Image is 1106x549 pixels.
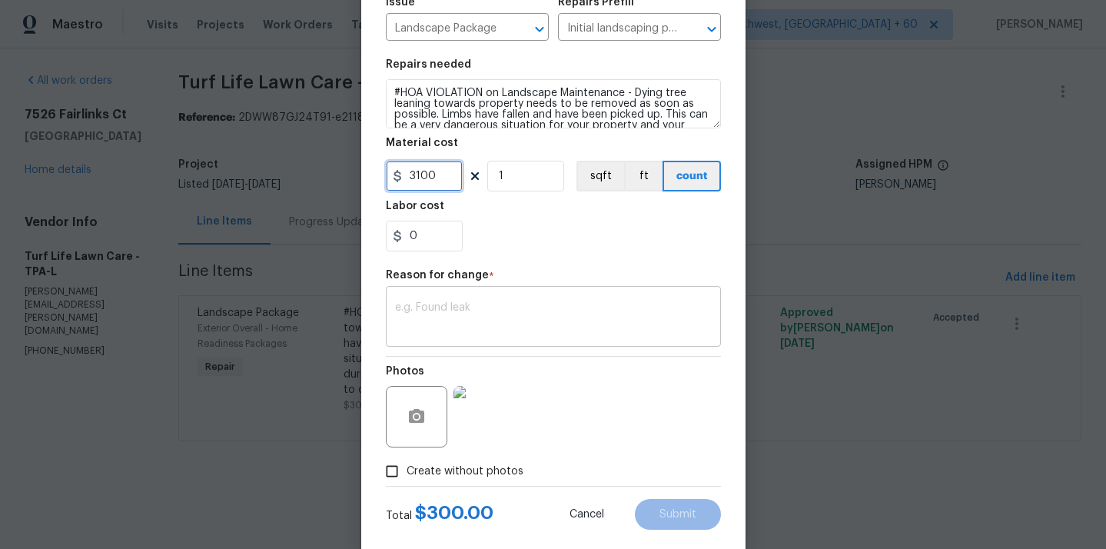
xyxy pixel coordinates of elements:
button: count [663,161,721,191]
h5: Reason for change [386,270,489,281]
span: Cancel [570,509,604,521]
button: Cancel [545,499,629,530]
span: $ 300.00 [415,504,493,522]
button: sqft [576,161,624,191]
h5: Photos [386,366,424,377]
textarea: #HOA VIOLATION on Landscape Maintenance - Dying tree leaning towards property needs to be removed... [386,79,721,128]
h5: Repairs needed [386,59,471,70]
h5: Labor cost [386,201,444,211]
span: Submit [659,509,696,521]
div: Total [386,505,493,524]
button: Open [701,18,722,40]
button: Submit [635,499,721,530]
button: ft [624,161,663,191]
span: Create without photos [407,464,523,480]
h5: Material cost [386,138,458,148]
button: Open [529,18,550,40]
